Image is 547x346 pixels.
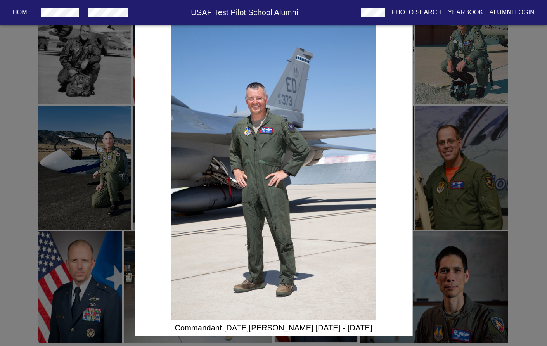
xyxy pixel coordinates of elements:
[9,5,35,19] button: Home
[132,6,358,19] h6: USAF Test Pilot School Alumni
[137,322,410,334] h6: Commandant [DATE][PERSON_NAME] [DATE] - [DATE]
[391,8,442,17] p: Photo Search
[445,5,486,19] button: Yearbook
[388,5,445,19] button: Photo Search
[490,8,535,17] p: Alumni Login
[448,8,483,17] p: Yearbook
[12,8,31,17] p: Home
[171,12,376,320] img: Commandant Noel Zamot July 2010 - June 2012
[486,5,538,19] button: Alumni Login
